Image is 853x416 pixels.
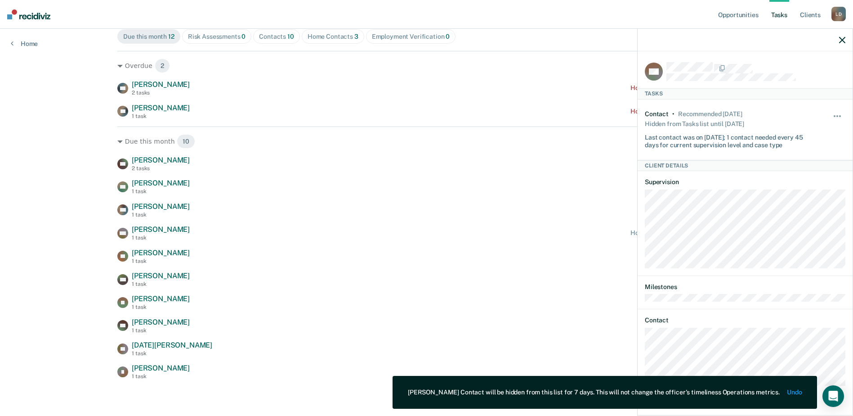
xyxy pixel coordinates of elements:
[132,304,190,310] div: 1 task
[132,327,190,334] div: 1 task
[645,317,845,324] dt: Contact
[177,134,195,149] span: 10
[308,33,358,41] div: Home Contacts
[630,229,736,237] div: Home contact recommended [DATE]
[132,212,190,218] div: 1 task
[787,389,802,396] button: Undo
[638,160,853,171] div: Client Details
[446,33,450,40] span: 0
[132,364,190,372] span: [PERSON_NAME]
[287,33,294,40] span: 10
[132,258,190,264] div: 1 task
[188,33,246,41] div: Risk Assessments
[645,178,845,186] dt: Supervision
[132,341,212,349] span: [DATE][PERSON_NAME]
[7,9,50,19] img: Recidiviz
[132,188,190,194] div: 1 task
[822,385,844,407] div: Open Intercom Messenger
[132,350,212,357] div: 1 task
[831,7,846,21] div: L D
[123,33,174,41] div: Due this month
[168,33,174,40] span: 12
[259,33,294,41] div: Contacts
[645,130,812,149] div: Last contact was on [DATE]; 1 contact needed every 45 days for current supervision level and case...
[645,283,845,291] dt: Milestones
[354,33,358,40] span: 3
[630,108,736,115] div: Home contact recommended [DATE]
[645,110,669,118] div: Contact
[630,84,736,92] div: Home contact recommended [DATE]
[155,59,170,73] span: 2
[132,202,190,211] span: [PERSON_NAME]
[132,80,190,89] span: [PERSON_NAME]
[672,110,674,118] div: •
[132,318,190,326] span: [PERSON_NAME]
[372,33,450,41] div: Employment Verification
[132,249,190,257] span: [PERSON_NAME]
[132,90,190,96] div: 2 tasks
[132,373,190,380] div: 1 task
[117,59,736,73] div: Overdue
[132,235,190,241] div: 1 task
[132,179,190,187] span: [PERSON_NAME]
[408,389,780,396] div: [PERSON_NAME] Contact will be hidden from this list for 7 days. This will not change the officer'...
[645,118,744,130] div: Hidden from Tasks list until [DATE]
[11,40,38,48] a: Home
[132,165,190,172] div: 2 tasks
[678,110,742,118] div: Recommended in 11 days
[132,113,190,119] div: 1 task
[132,104,190,112] span: [PERSON_NAME]
[638,88,853,99] div: Tasks
[132,271,190,280] span: [PERSON_NAME]
[117,134,736,149] div: Due this month
[132,156,190,164] span: [PERSON_NAME]
[132,281,190,287] div: 1 task
[132,225,190,234] span: [PERSON_NAME]
[132,294,190,303] span: [PERSON_NAME]
[241,33,246,40] span: 0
